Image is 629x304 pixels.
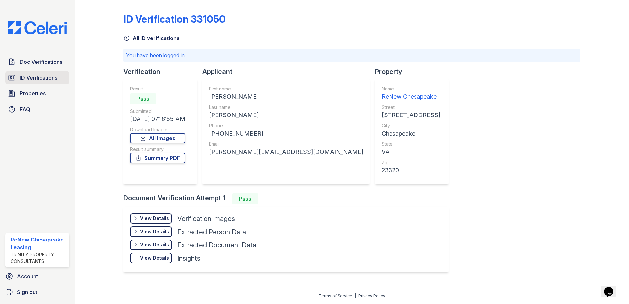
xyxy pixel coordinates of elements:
a: FAQ [5,103,69,116]
span: Account [17,272,38,280]
div: ReNew Chesapeake Leasing [11,236,67,251]
div: Pass [130,93,156,104]
div: | [355,293,356,298]
span: FAQ [20,105,30,113]
a: Doc Verifications [5,55,69,68]
div: Chesapeake [382,129,440,138]
img: CE_Logo_Blue-a8612792a0a2168367f1c8372b55b34899dd931a85d93a1a3d3e32e68fde9ad4.png [3,21,72,34]
a: Privacy Policy [358,293,385,298]
span: Properties [20,89,46,97]
span: Sign out [17,288,37,296]
a: All ID verifications [123,34,180,42]
div: Download Images [130,126,185,133]
div: [STREET_ADDRESS] [382,111,440,120]
div: Name [382,86,440,92]
a: Sign out [3,286,72,299]
a: Properties [5,87,69,100]
div: Email [209,141,363,147]
a: Terms of Service [319,293,352,298]
div: State [382,141,440,147]
div: Trinity Property Consultants [11,251,67,265]
div: ReNew Chesapeake [382,92,440,101]
div: [PERSON_NAME] [209,111,363,120]
span: ID Verifications [20,74,57,82]
span: Doc Verifications [20,58,62,66]
div: [PERSON_NAME] [209,92,363,101]
a: Account [3,270,72,283]
div: View Details [140,228,169,235]
div: VA [382,147,440,157]
div: Property [375,67,454,76]
div: Document Verification Attempt 1 [123,193,454,204]
div: Pass [232,193,258,204]
div: ID Verification 331050 [123,13,226,25]
a: Name ReNew Chesapeake [382,86,440,101]
div: Submitted [130,108,185,114]
div: 23320 [382,166,440,175]
div: Zip [382,159,440,166]
div: Applicant [202,67,375,76]
div: [PHONE_NUMBER] [209,129,363,138]
iframe: chat widget [601,278,622,297]
a: ID Verifications [5,71,69,84]
div: Extracted Document Data [177,241,256,250]
div: Result [130,86,185,92]
div: First name [209,86,363,92]
p: You have been logged in [126,51,578,59]
div: Result summary [130,146,185,153]
div: Verification Images [177,214,235,223]
div: Last name [209,104,363,111]
div: [PERSON_NAME][EMAIL_ADDRESS][DOMAIN_NAME] [209,147,363,157]
div: Extracted Person Data [177,227,246,237]
div: View Details [140,255,169,261]
div: City [382,122,440,129]
div: View Details [140,215,169,222]
div: Street [382,104,440,111]
a: Summary PDF [130,153,185,163]
div: Insights [177,254,200,263]
a: All Images [130,133,185,143]
div: View Details [140,241,169,248]
div: [DATE] 07:16:55 AM [130,114,185,124]
div: Verification [123,67,202,76]
div: Phone [209,122,363,129]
